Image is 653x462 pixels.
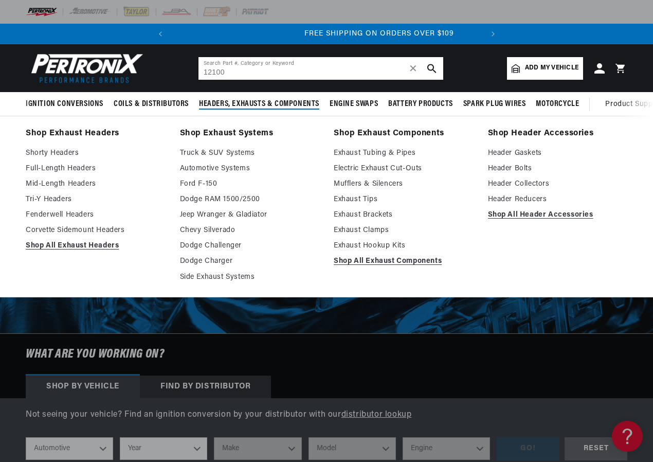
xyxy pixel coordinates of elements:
span: Motorcycle [536,99,579,110]
span: FREE SHIPPING ON ORDERS OVER $109 [304,30,454,38]
a: Shop Header Accessories [488,127,628,141]
a: Ford F-150 [180,178,320,190]
a: Dodge Challenger [180,240,320,252]
span: Headers, Exhausts & Components [199,99,319,110]
div: Announcement [223,28,535,40]
a: Add my vehicle [507,57,583,80]
summary: Coils & Distributors [108,92,194,116]
select: Make [214,437,301,460]
a: Full-Length Headers [26,163,166,175]
a: Exhaust Brackets [334,209,474,221]
span: Coils & Distributors [114,99,189,110]
summary: Ignition Conversions [26,92,108,116]
a: Corvette Sidemount Headers [26,224,166,237]
button: search button [421,57,443,80]
a: Truck & SUV Systems [180,147,320,159]
select: Model [309,437,396,460]
span: Battery Products [388,99,453,110]
a: Electric Exhaust Cut-Outs [334,163,474,175]
a: Shop All Exhaust Headers [26,240,166,252]
a: Header Gaskets [488,147,628,159]
div: RESET [565,437,627,460]
summary: Spark Plug Wires [458,92,531,116]
summary: Motorcycle [531,92,584,116]
a: Chevy Silverado [180,224,320,237]
a: Mid-Length Headers [26,178,166,190]
a: Tri-Y Headers [26,193,166,206]
span: Engine Swaps [330,99,378,110]
div: 2 of 2 [223,28,535,40]
a: Dodge RAM 1500/2500 [180,193,320,206]
a: Header Collectors [488,178,628,190]
a: Shop Exhaust Components [334,127,474,141]
a: Side Exhaust Systems [180,271,320,283]
a: Shop Exhaust Headers [26,127,166,141]
a: Exhaust Hookup Kits [334,240,474,252]
div: Find by Distributor [140,376,271,398]
select: Ride Type [26,437,113,460]
span: Add my vehicle [525,63,578,73]
button: Translation missing: en.sections.announcements.previous_announcement [150,24,171,44]
a: Exhaust Clamps [334,224,474,237]
a: Header Bolts [488,163,628,175]
img: Pertronix [26,50,144,86]
select: Engine [403,437,490,460]
button: Translation missing: en.sections.announcements.next_announcement [483,24,503,44]
a: Shop Exhaust Systems [180,127,320,141]
summary: Headers, Exhausts & Components [194,92,324,116]
a: Automotive Systems [180,163,320,175]
a: Shorty Headers [26,147,166,159]
a: Shop All Exhaust Components [334,255,474,268]
a: Fenderwell Headers [26,209,166,221]
a: Exhaust Tubing & Pipes [334,147,474,159]
a: Jeep Wranger & Gladiator [180,209,320,221]
span: Spark Plug Wires [463,99,526,110]
a: Dodge Charger [180,255,320,268]
a: distributor lookup [341,411,412,419]
a: Exhaust Tips [334,193,474,206]
a: Mufflers & Silencers [334,178,474,190]
div: Shop by vehicle [26,376,140,398]
summary: Engine Swaps [324,92,383,116]
summary: Battery Products [383,92,458,116]
p: Not seeing your vehicle? Find an ignition conversion by your distributor with our [26,408,627,422]
a: Shop All Header Accessories [488,209,628,221]
a: Header Reducers [488,193,628,206]
span: Ignition Conversions [26,99,103,110]
input: Search Part #, Category or Keyword [198,57,443,80]
select: Year [120,437,207,460]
